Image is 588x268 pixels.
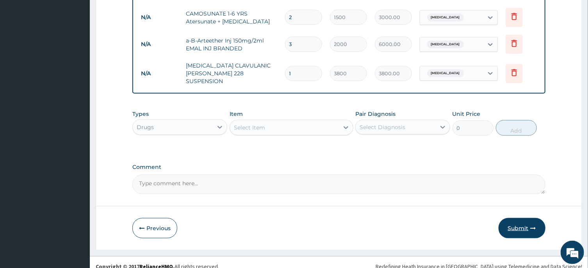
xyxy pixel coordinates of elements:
div: Minimize live chat window [128,4,147,23]
label: Unit Price [453,110,481,118]
label: Types [132,111,149,117]
button: Previous [132,218,177,238]
td: [MEDICAL_DATA] CLAVULANIC [PERSON_NAME] 228 SUSPENSION [182,58,281,89]
label: Item [230,110,243,118]
td: CAMOSUNATE 1-6 YRS Atersunate + [MEDICAL_DATA] [182,6,281,29]
div: Select Diagnosis [360,123,405,131]
td: N/A [137,10,182,25]
textarea: Type your message and hit 'Enter' [4,182,149,209]
button: Submit [499,218,545,238]
td: N/A [137,37,182,51]
label: Comment [132,164,545,170]
label: Pair Diagnosis [355,110,396,118]
td: a-B-Arteether Inj 150mg/2ml EMAL INJ BRANDED [182,33,281,56]
span: [MEDICAL_DATA] [427,14,464,21]
span: We're online! [45,83,108,162]
td: N/A [137,66,182,81]
span: [MEDICAL_DATA] [427,41,464,48]
div: Chat with us now [41,44,131,54]
div: Select Item [234,124,265,131]
div: Drugs [137,123,154,131]
button: Add [496,120,537,136]
span: [MEDICAL_DATA] [427,69,464,77]
img: d_794563401_company_1708531726252_794563401 [14,39,32,59]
